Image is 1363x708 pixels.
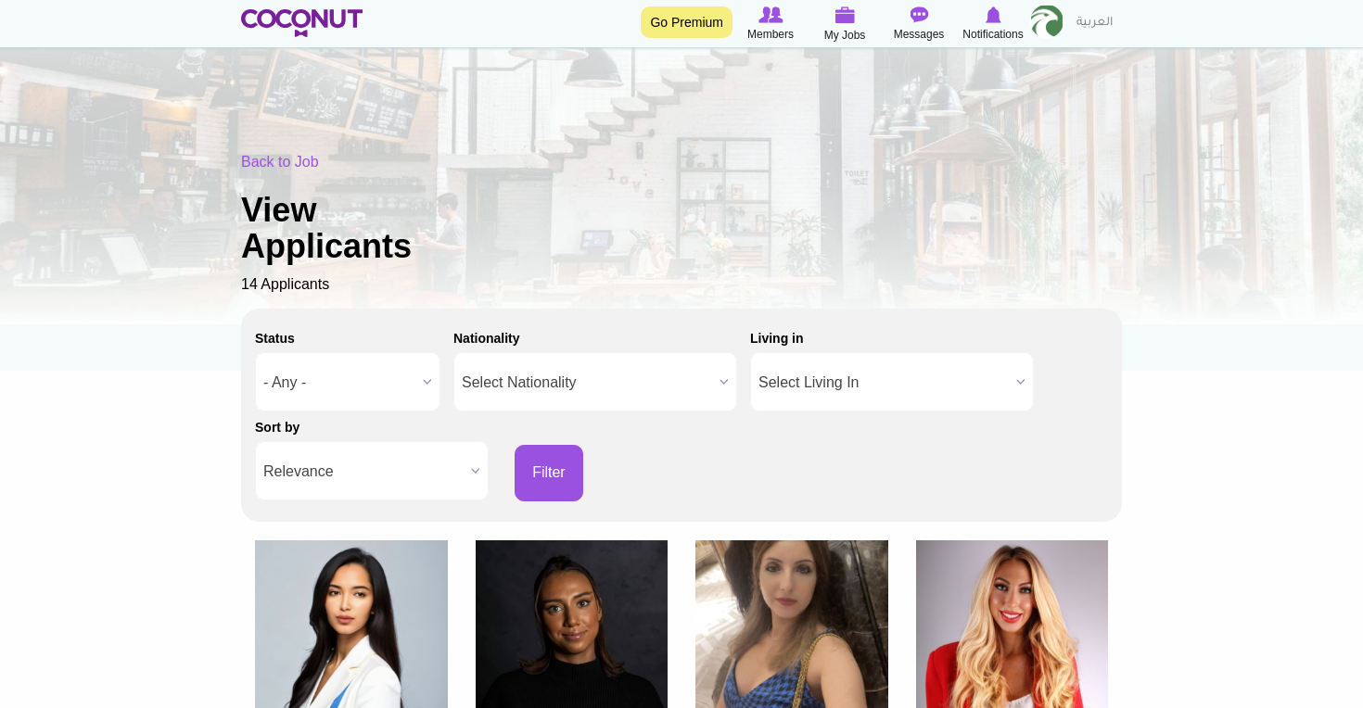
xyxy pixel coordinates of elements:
label: Nationality [453,329,520,348]
span: - Any - [263,353,415,412]
a: Back to Job [241,154,319,170]
img: My Jobs [834,6,855,23]
span: Members [747,25,794,44]
span: Notifications [962,25,1023,44]
label: Sort by [255,418,299,436]
a: العربية [1067,5,1122,42]
label: Living in [750,329,804,348]
span: Select Living In [758,353,1009,412]
label: Status [255,329,295,348]
a: Go Premium [641,6,732,38]
button: Filter [515,445,583,501]
a: Notifications Notifications [956,5,1030,44]
a: My Jobs My Jobs [808,5,882,44]
img: Browse Members [758,6,783,23]
a: Browse Members Members [733,5,808,44]
span: Relevance [263,442,464,501]
div: 14 Applicants [241,152,1122,296]
img: Notifications [986,6,1001,23]
img: Home [241,9,363,37]
a: Messages Messages [882,5,956,44]
h1: View Applicants [241,192,473,265]
span: Messages [894,25,945,44]
span: Select Nationality [462,353,712,412]
span: My Jobs [824,26,866,44]
img: Messages [910,6,928,23]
